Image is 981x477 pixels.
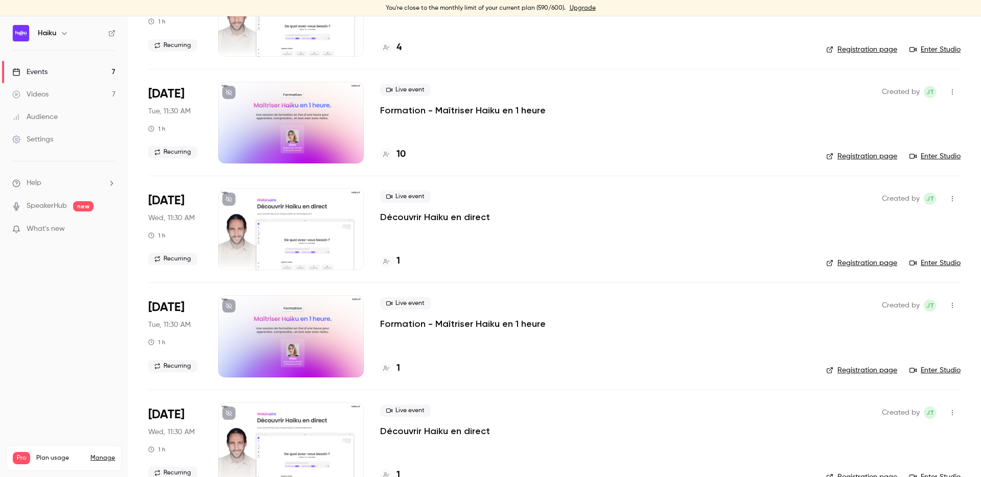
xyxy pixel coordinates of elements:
span: Wed, 11:30 AM [148,427,195,437]
div: Sep 30 Tue, 11:30 AM (Europe/Paris) [148,295,202,377]
span: Live event [380,297,431,309]
a: Formation - Maîtriser Haiku en 1 heure [380,318,546,330]
a: Découvrir Haiku en direct [380,425,490,437]
iframe: Noticeable Trigger [103,225,115,234]
span: Recurring [148,360,197,372]
a: SpeakerHub [27,201,67,211]
span: Recurring [148,39,197,52]
span: [DATE] [148,299,184,316]
a: Enter Studio [909,44,961,55]
a: Enter Studio [909,365,961,375]
span: Tue, 11:30 AM [148,106,191,116]
span: Live event [380,190,431,203]
h4: 10 [396,148,406,161]
a: Manage [90,454,115,462]
span: Plan usage [36,454,84,462]
a: 1 [380,254,400,268]
span: [DATE] [148,193,184,209]
div: 1 h [148,445,166,454]
span: jT [926,407,934,419]
div: Settings [12,134,53,145]
li: help-dropdown-opener [12,178,115,188]
div: Videos [12,89,49,100]
div: 1 h [148,231,166,240]
div: 1 h [148,338,166,346]
span: Tue, 11:30 AM [148,320,191,330]
a: Registration page [826,258,897,268]
div: 1 h [148,17,166,26]
a: 4 [380,41,402,55]
span: Created by [882,193,920,205]
h4: 4 [396,41,402,55]
span: Created by [882,86,920,98]
a: 1 [380,362,400,375]
span: Pro [13,452,30,464]
span: new [73,201,94,211]
div: Audience [12,112,58,122]
span: [DATE] [148,86,184,102]
span: Help [27,178,41,188]
a: Découvrir Haiku en direct [380,211,490,223]
span: jean Touzet [924,86,936,98]
a: Registration page [826,151,897,161]
span: jT [926,193,934,205]
div: 1 h [148,125,166,133]
a: Enter Studio [909,258,961,268]
img: Haiku [13,25,29,41]
span: jean Touzet [924,299,936,312]
span: Recurring [148,146,197,158]
span: Wed, 11:30 AM [148,213,195,223]
a: 10 [380,148,406,161]
div: Sep 24 Wed, 11:30 AM (Europe/Paris) [148,188,202,270]
div: Sep 23 Tue, 11:30 AM (Europe/Paris) [148,82,202,163]
span: Recurring [148,253,197,265]
a: Registration page [826,365,897,375]
span: jean Touzet [924,407,936,419]
span: jT [926,299,934,312]
a: Enter Studio [909,151,961,161]
a: Upgrade [570,4,596,12]
span: Created by [882,407,920,419]
span: [DATE] [148,407,184,423]
span: Live event [380,84,431,96]
span: jT [926,86,934,98]
span: Live event [380,404,431,417]
span: What's new [27,224,65,234]
h4: 1 [396,254,400,268]
div: Events [12,67,48,77]
span: jean Touzet [924,193,936,205]
a: Registration page [826,44,897,55]
h4: 1 [396,362,400,375]
span: Created by [882,299,920,312]
a: Formation - Maîtriser Haiku en 1 heure [380,104,546,116]
h6: Haiku [38,28,56,38]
